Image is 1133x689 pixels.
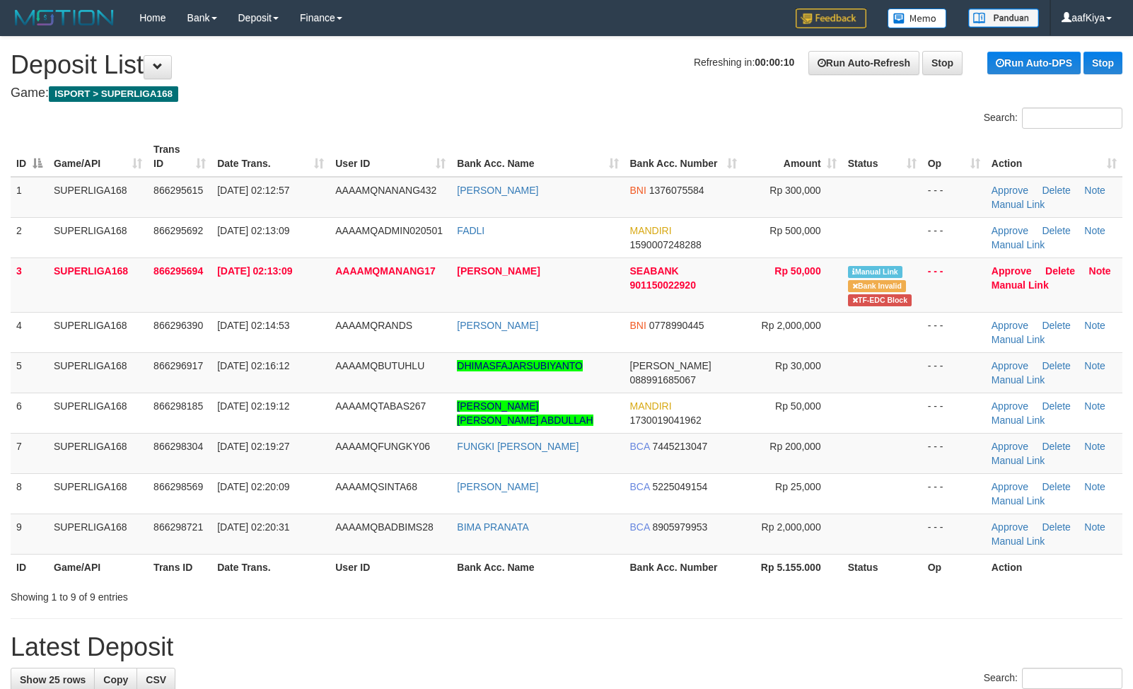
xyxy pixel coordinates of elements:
[1042,400,1070,412] a: Delete
[992,360,1028,371] a: Approve
[922,257,986,312] td: - - -
[330,554,451,580] th: User ID
[11,514,48,554] td: 9
[11,7,118,28] img: MOTION_logo.png
[630,521,650,533] span: BCA
[992,521,1028,533] a: Approve
[1084,441,1105,452] a: Note
[1084,400,1105,412] a: Note
[48,554,148,580] th: Game/API
[11,473,48,514] td: 8
[630,279,696,291] span: Copy 901150022920 to clipboard
[922,352,986,393] td: - - -
[649,185,704,196] span: Copy 1376075584 to clipboard
[992,320,1028,331] a: Approve
[153,441,203,452] span: 866298304
[992,374,1045,386] a: Manual Link
[842,137,922,177] th: Status: activate to sort column ascending
[694,57,794,68] span: Refreshing in:
[992,225,1028,236] a: Approve
[992,185,1028,196] a: Approve
[992,455,1045,466] a: Manual Link
[451,137,624,177] th: Bank Acc. Name: activate to sort column ascending
[1045,265,1075,277] a: Delete
[848,266,902,278] span: Manually Linked
[984,108,1122,129] label: Search:
[630,265,679,277] span: SEABANK
[1084,481,1105,492] a: Note
[775,481,821,492] span: Rp 25,000
[211,554,330,580] th: Date Trans.
[992,199,1045,210] a: Manual Link
[630,225,672,236] span: MANDIRI
[11,51,1122,79] h1: Deposit List
[335,400,426,412] span: AAAAMQTABAS267
[630,415,702,426] span: Copy 1730019041962 to clipboard
[992,400,1028,412] a: Approve
[922,554,986,580] th: Op
[148,554,211,580] th: Trans ID
[217,441,289,452] span: [DATE] 02:19:27
[153,185,203,196] span: 866295615
[217,481,289,492] span: [DATE] 02:20:09
[775,360,821,371] span: Rp 30,000
[1022,668,1122,689] input: Search:
[11,177,48,218] td: 1
[48,352,148,393] td: SUPERLIGA168
[1084,521,1105,533] a: Note
[1084,225,1105,236] a: Note
[755,57,794,68] strong: 00:00:10
[1042,441,1070,452] a: Delete
[630,374,696,386] span: Copy 088991685067 to clipboard
[335,185,436,196] span: AAAAMQNANANG432
[48,514,148,554] td: SUPERLIGA168
[11,137,48,177] th: ID: activate to sort column descending
[153,320,203,331] span: 866296390
[217,320,289,331] span: [DATE] 02:14:53
[986,137,1122,177] th: Action: activate to sort column ascending
[103,674,128,685] span: Copy
[153,265,203,277] span: 866295694
[153,360,203,371] span: 866296917
[11,554,48,580] th: ID
[146,674,166,685] span: CSV
[992,535,1045,547] a: Manual Link
[1083,52,1122,74] a: Stop
[48,433,148,473] td: SUPERLIGA168
[1022,108,1122,129] input: Search:
[630,185,646,196] span: BNI
[1042,320,1070,331] a: Delete
[11,312,48,352] td: 4
[335,225,443,236] span: AAAAMQADMIN020501
[842,554,922,580] th: Status
[992,334,1045,345] a: Manual Link
[992,495,1045,506] a: Manual Link
[968,8,1039,28] img: panduan.png
[335,360,424,371] span: AAAAMQBUTUHLU
[630,481,650,492] span: BCA
[986,554,1122,580] th: Action
[649,320,704,331] span: Copy 0778990445 to clipboard
[48,217,148,257] td: SUPERLIGA168
[11,584,462,604] div: Showing 1 to 9 of 9 entries
[630,400,672,412] span: MANDIRI
[743,137,842,177] th: Amount: activate to sort column ascending
[217,225,289,236] span: [DATE] 02:13:09
[630,441,650,452] span: BCA
[1042,185,1070,196] a: Delete
[217,265,292,277] span: [DATE] 02:13:09
[630,360,711,371] span: [PERSON_NAME]
[457,441,579,452] a: FUNGKI [PERSON_NAME]
[48,177,148,218] td: SUPERLIGA168
[769,185,820,196] span: Rp 300,000
[153,400,203,412] span: 866298185
[922,514,986,554] td: - - -
[992,481,1028,492] a: Approve
[330,137,451,177] th: User ID: activate to sort column ascending
[1084,360,1105,371] a: Note
[992,239,1045,250] a: Manual Link
[848,294,912,306] span: Transfer EDC blocked
[624,137,743,177] th: Bank Acc. Number: activate to sort column ascending
[217,360,289,371] span: [DATE] 02:16:12
[1089,265,1111,277] a: Note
